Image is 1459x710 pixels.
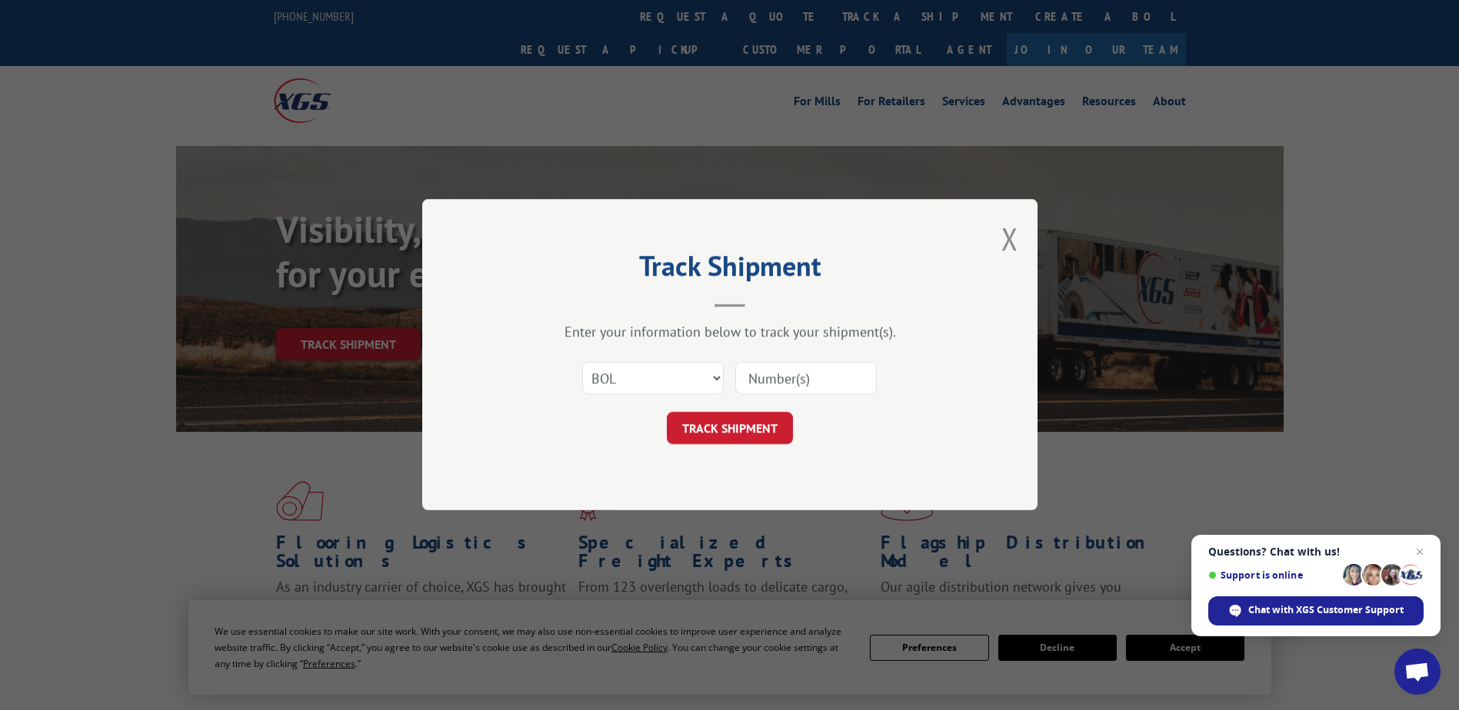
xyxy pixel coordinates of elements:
[1001,218,1018,259] button: Close modal
[735,363,877,395] input: Number(s)
[667,413,793,445] button: TRACK SHIPMENT
[1208,569,1337,581] span: Support is online
[1208,546,1424,558] span: Questions? Chat with us!
[499,323,961,341] div: Enter your information below to track your shipment(s).
[1394,649,1441,695] a: Open chat
[499,255,961,284] h2: Track Shipment
[1208,596,1424,625] span: Chat with XGS Customer Support
[1248,603,1404,617] span: Chat with XGS Customer Support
